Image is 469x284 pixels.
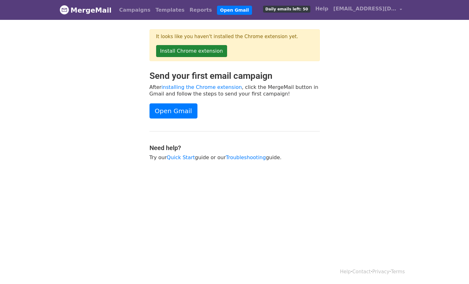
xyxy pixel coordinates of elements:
a: Open Gmail [217,6,252,15]
a: Help [313,3,331,15]
p: After , click the MergeMail button in Gmail and follow the steps to send your first campaign! [149,84,320,97]
a: Install Chrome extension [156,45,227,57]
p: Try our guide or our guide. [149,154,320,161]
a: Open Gmail [149,103,197,119]
a: Privacy [372,269,389,275]
a: Templates [153,4,187,16]
h4: Need help? [149,144,320,152]
span: [EMAIL_ADDRESS][DOMAIN_NAME] [333,5,396,13]
a: Quick Start [167,154,195,160]
a: Terms [391,269,405,275]
a: Help [340,269,351,275]
h2: Send your first email campaign [149,71,320,81]
a: Daily emails left: 50 [261,3,313,15]
img: MergeMail logo [60,5,69,14]
iframe: Chat Widget [437,254,469,284]
a: Reports [187,4,214,16]
a: Contact [352,269,371,275]
a: MergeMail [60,3,112,17]
p: It looks like you haven't installed the Chrome extension yet. [156,33,313,40]
a: [EMAIL_ADDRESS][DOMAIN_NAME] [331,3,405,17]
span: Daily emails left: 50 [263,6,310,13]
a: Campaigns [117,4,153,16]
a: Troubleshooting [226,154,266,160]
a: installing the Chrome extension [161,84,242,90]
